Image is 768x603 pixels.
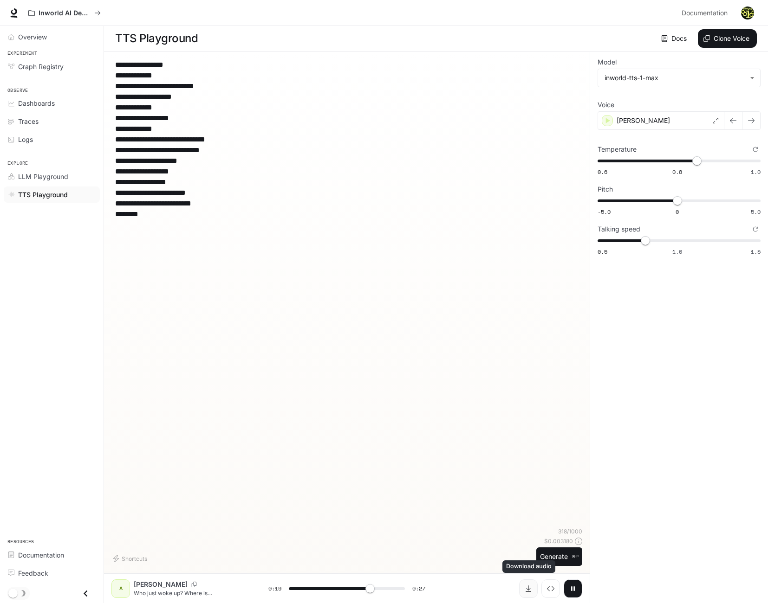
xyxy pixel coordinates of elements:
p: Talking speed [598,226,640,232]
span: 0 [676,208,679,216]
button: All workspaces [24,4,105,22]
span: Documentation [18,550,64,560]
button: Reset to default [750,144,761,154]
button: User avatar [738,4,757,22]
span: 0:19 [268,584,281,593]
a: Dashboards [4,95,100,111]
p: [PERSON_NAME] [617,116,670,125]
span: 1.0 [672,248,682,256]
button: Shortcuts [111,551,151,566]
a: Docs [659,29,690,48]
span: 5.0 [751,208,761,216]
span: LLM Playground [18,172,68,181]
span: Overview [18,32,47,42]
p: 318 / 1000 [558,527,582,535]
span: 0.6 [598,168,607,176]
span: Documentation [682,7,728,19]
p: Voice [598,102,614,108]
span: Logs [18,135,33,144]
p: Temperature [598,146,637,153]
button: Reset to default [750,224,761,234]
a: Overview [4,29,100,45]
span: Dark mode toggle [8,588,18,598]
a: Documentation [4,547,100,563]
div: Download audio [502,560,555,573]
span: 0.8 [672,168,682,176]
h1: TTS Playground [115,29,198,48]
button: Download audio [519,579,538,598]
img: User avatar [741,6,754,19]
button: Generate⌘⏎ [536,547,582,566]
a: Feedback [4,565,100,581]
p: ⌘⏎ [572,554,579,559]
button: Close drawer [75,584,96,603]
span: Feedback [18,568,48,578]
span: TTS Playground [18,190,68,199]
p: Inworld AI Demos [39,9,91,17]
p: Pitch [598,186,613,192]
button: Clone Voice [698,29,757,48]
span: Dashboards [18,98,55,108]
a: TTS Playground [4,186,100,203]
a: LLM Playground [4,168,100,185]
a: Graph Registry [4,58,100,75]
div: inworld-tts-1-max [605,73,745,83]
p: Who just woke up? Where is [PERSON_NAME]? What do you see in his room? What is this called? It’s ... [134,589,246,597]
span: 0.5 [598,248,607,256]
a: Traces [4,113,100,129]
p: Model [598,59,617,65]
a: Logs [4,131,100,148]
span: -5.0 [598,208,611,216]
button: Inspect [541,579,560,598]
button: Copy Voice ID [188,582,201,587]
div: inworld-tts-1-max [598,69,760,87]
p: $ 0.003180 [544,537,573,545]
span: 1.5 [751,248,761,256]
p: [PERSON_NAME] [134,580,188,589]
a: Documentation [678,4,735,22]
span: Graph Registry [18,62,64,71]
span: 1.0 [751,168,761,176]
span: 0:27 [412,584,425,593]
span: Traces [18,116,39,126]
div: A [113,581,128,596]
